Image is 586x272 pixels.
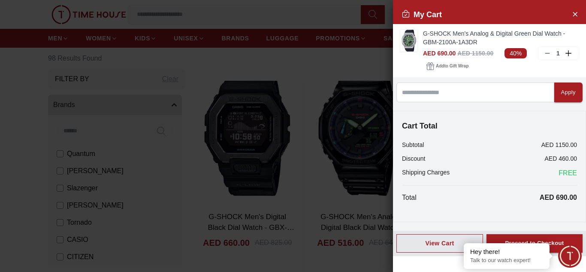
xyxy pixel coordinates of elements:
button: Apply [554,83,583,102]
a: G-SHOCK Men's Analog & Digital Green Dial Watch - GBM-2100A-1A3DR [423,29,579,46]
div: Apply [561,88,576,98]
button: Addto Gift Wrap [423,60,472,72]
div: View Cart [404,239,476,248]
p: AED 460.00 [545,154,577,163]
div: Hey there! [470,248,543,256]
h2: My Cart [402,9,442,21]
button: Close Account [568,7,582,21]
button: View Cart [396,234,483,253]
p: Discount [402,154,425,163]
p: 1 [555,49,562,58]
button: Proceed to Checkout [486,234,583,253]
span: 40% [504,48,527,58]
p: Total [402,193,417,203]
span: AED 1150.00 [457,50,493,57]
div: Proceed to Checkout [505,238,564,248]
span: Add to Gift Wrap [436,62,468,70]
p: Shipping Charges [402,168,450,178]
img: ... [400,30,417,52]
span: AED 690.00 [423,50,456,57]
h4: Cart Total [402,120,577,132]
p: AED 1150.00 [541,141,577,149]
span: FREE [559,168,577,178]
p: AED 690.00 [540,193,577,203]
p: Talk to our watch expert! [470,257,543,264]
p: Subtotal [402,141,424,149]
div: Chat Widget [558,244,582,268]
